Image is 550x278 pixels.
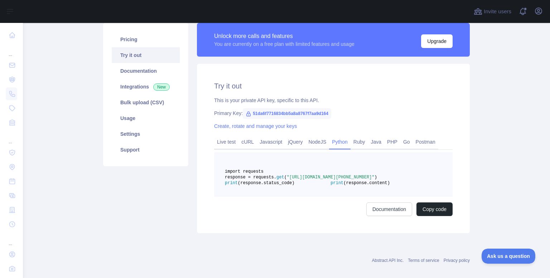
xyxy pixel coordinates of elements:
[329,136,351,148] a: Python
[225,175,276,180] span: response = requests.
[225,169,264,174] span: import requests
[6,43,17,57] div: ...
[6,130,17,145] div: ...
[257,136,285,148] a: Javascript
[225,181,238,186] span: print
[366,202,412,216] a: Documentation
[444,258,470,263] a: Privacy policy
[243,108,331,119] span: 51da6f7716834bb5a8a8767f7aa9d164
[351,136,368,148] a: Ruby
[214,97,453,104] div: This is your private API key, specific to this API.
[214,136,238,148] a: Live test
[112,47,180,63] a: Try it out
[112,63,180,79] a: Documentation
[112,142,180,158] a: Support
[482,249,536,264] iframe: Toggle Customer Support
[413,136,438,148] a: Postman
[214,110,453,117] div: Primary Key:
[421,34,453,48] button: Upgrade
[112,126,180,142] a: Settings
[214,40,354,48] div: You are currently on a free plan with limited features and usage
[416,202,453,216] button: Copy code
[343,181,390,186] span: (response.content)
[112,79,180,95] a: Integrations New
[375,175,377,180] span: )
[368,136,385,148] a: Java
[484,8,511,16] span: Invite users
[276,175,284,180] span: get
[408,258,439,263] a: Terms of service
[238,136,257,148] a: cURL
[112,95,180,110] a: Bulk upload (CSV)
[384,136,400,148] a: PHP
[305,136,329,148] a: NodeJS
[214,123,297,129] a: Create, rotate and manage your keys
[372,258,404,263] a: Abstract API Inc.
[112,32,180,47] a: Pricing
[238,181,294,186] span: (response.status_code)
[287,175,375,180] span: "[URL][DOMAIN_NAME][PHONE_NUMBER]"
[214,32,354,40] div: Unlock more calls and features
[400,136,413,148] a: Go
[214,81,453,91] h2: Try it out
[112,110,180,126] a: Usage
[472,6,513,17] button: Invite users
[331,181,343,186] span: print
[6,232,17,246] div: ...
[153,83,170,91] span: New
[284,175,287,180] span: (
[285,136,305,148] a: jQuery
